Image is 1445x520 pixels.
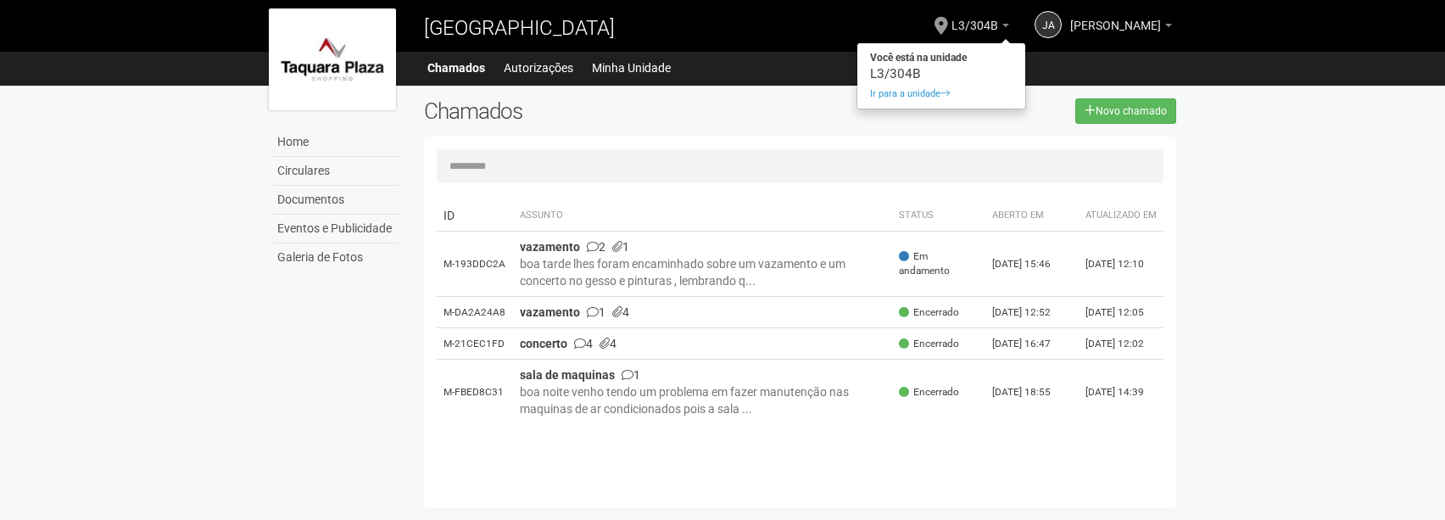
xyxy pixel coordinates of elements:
[424,16,615,40] span: [GEOGRAPHIC_DATA]
[899,249,979,278] span: Em andamento
[273,243,399,271] a: Galeria de Fotos
[513,200,892,232] th: Assunto
[574,337,593,350] span: 4
[437,200,513,232] td: ID
[504,56,573,80] a: Autorizações
[1079,200,1163,232] th: Atualizado em
[600,337,616,350] span: 4
[520,337,567,350] strong: concerto
[273,215,399,243] a: Eventos e Publicidade
[437,232,513,297] td: M-193DDC2A
[951,21,1009,35] a: L3/304B
[985,232,1079,297] td: [DATE] 15:46
[1079,297,1163,328] td: [DATE] 12:05
[1035,11,1062,38] a: ja
[1075,98,1176,124] a: Novo chamado
[424,98,722,124] h2: Chamados
[1079,360,1163,425] td: [DATE] 14:39
[1070,21,1172,35] a: [PERSON_NAME]
[899,385,959,400] span: Encerrado
[437,297,513,328] td: M-DA2A24A8
[273,157,399,186] a: Circulares
[520,305,580,319] strong: vazamento
[1079,328,1163,360] td: [DATE] 12:02
[273,128,399,157] a: Home
[273,186,399,215] a: Documentos
[269,8,396,110] img: logo.jpg
[520,240,580,254] strong: vazamento
[520,368,615,382] strong: sala de maquinas
[612,240,629,254] span: 1
[985,297,1079,328] td: [DATE] 12:52
[899,337,959,351] span: Encerrado
[427,56,485,80] a: Chamados
[587,305,605,319] span: 1
[1070,3,1161,32] span: jose alves de souza
[899,305,959,320] span: Encerrado
[985,200,1079,232] th: Aberto em
[985,360,1079,425] td: [DATE] 18:55
[437,328,513,360] td: M-21CEC1FD
[587,240,605,254] span: 2
[612,305,629,319] span: 4
[520,383,885,417] div: boa noite venho tendo um problema em fazer manutenção nas maquinas de ar condicionados pois a sal...
[892,200,985,232] th: Status
[857,84,1025,104] a: Ir para a unidade
[592,56,671,80] a: Minha Unidade
[985,328,1079,360] td: [DATE] 16:47
[622,368,640,382] span: 1
[857,68,1025,80] div: L3/304B
[520,255,885,289] div: boa tarde lhes foram encaminhado sobre um vazamento e um concerto no gesso e pinturas , lembrando...
[951,3,998,32] span: L3/304B
[857,48,1025,68] strong: Você está na unidade
[437,360,513,425] td: M-FBED8C31
[1079,232,1163,297] td: [DATE] 12:10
